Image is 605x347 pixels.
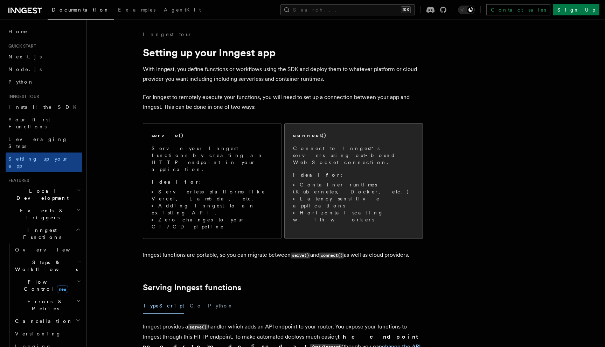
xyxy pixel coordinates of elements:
[12,318,73,325] span: Cancellation
[15,247,87,253] span: Overview
[114,2,160,19] a: Examples
[12,276,82,295] button: Flow Controlnew
[6,153,82,172] a: Setting up your app
[57,285,68,293] span: new
[143,298,184,314] button: TypeScript
[143,31,192,38] a: Inngest tour
[553,4,599,15] a: Sign Up
[6,94,39,99] span: Inngest tour
[8,54,42,59] span: Next.js
[152,216,273,230] li: Zero changes to your CI/CD pipeline
[6,133,82,153] a: Leveraging Steps
[152,179,199,185] strong: Ideal for
[164,7,201,13] span: AgentKit
[8,104,81,110] span: Install the SDK
[52,7,110,13] span: Documentation
[458,6,475,14] button: Toggle dark mode
[152,188,273,202] li: Serverless platforms like Vercel, Lambda, etc.
[12,259,78,273] span: Steps & Workflows
[15,331,61,337] span: Versioning
[6,50,82,63] a: Next.js
[6,25,82,38] a: Home
[188,324,208,330] code: serve()
[48,2,114,20] a: Documentation
[12,315,82,327] button: Cancellation
[12,327,82,340] a: Versioning
[293,209,414,223] li: Horizontal scaling with workers
[293,132,327,139] h2: connect()
[12,298,76,312] span: Errors & Retries
[143,46,423,59] h1: Setting up your Inngest app
[152,202,273,216] li: Adding Inngest to an existing API.
[6,76,82,88] a: Python
[160,2,205,19] a: AgentKit
[152,132,184,139] h2: serve()
[190,298,202,314] button: Go
[8,117,50,129] span: Your first Functions
[152,145,273,173] p: Serve your Inngest functions by creating an HTTP endpoint in your application.
[6,227,76,241] span: Inngest Functions
[152,178,273,185] p: :
[143,92,423,112] p: For Inngest to remotely execute your functions, you will need to set up a connection between your...
[6,43,36,49] span: Quick start
[6,224,82,243] button: Inngest Functions
[293,181,414,195] li: Container runtimes (Kubernetes, Docker, etc.)
[143,123,281,239] a: serve()Serve your Inngest functions by creating an HTTP endpoint in your application.Ideal for:Se...
[6,113,82,133] a: Your first Functions
[291,253,310,259] code: serve()
[8,156,69,169] span: Setting up your app
[6,63,82,76] a: Node.js
[208,298,234,314] button: Python
[8,79,34,85] span: Python
[143,283,241,292] a: Serving Inngest functions
[143,64,423,84] p: With Inngest, you define functions or workflows using the SDK and deploy them to whatever platfor...
[8,66,42,72] span: Node.js
[8,136,68,149] span: Leveraging Steps
[293,145,414,166] p: Connect to Inngest's servers using out-bound WebSocket connection.
[293,172,341,178] strong: Ideal for
[293,195,414,209] li: Latency sensitive applications
[6,187,76,201] span: Local Development
[401,6,411,13] kbd: ⌘K
[118,7,155,13] span: Examples
[6,185,82,204] button: Local Development
[6,207,76,221] span: Events & Triggers
[293,171,414,178] p: :
[486,4,550,15] a: Contact sales
[12,256,82,276] button: Steps & Workflows
[280,4,415,15] button: Search...⌘K
[8,28,28,35] span: Home
[6,178,29,183] span: Features
[12,243,82,256] a: Overview
[143,250,423,260] p: Inngest functions are portable, so you can migrate between and as well as cloud providers.
[6,204,82,224] button: Events & Triggers
[6,101,82,113] a: Install the SDK
[12,295,82,315] button: Errors & Retries
[284,123,423,239] a: connect()Connect to Inngest's servers using out-bound WebSocket connection.Ideal for:Container ru...
[319,253,344,259] code: connect()
[12,278,77,292] span: Flow Control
